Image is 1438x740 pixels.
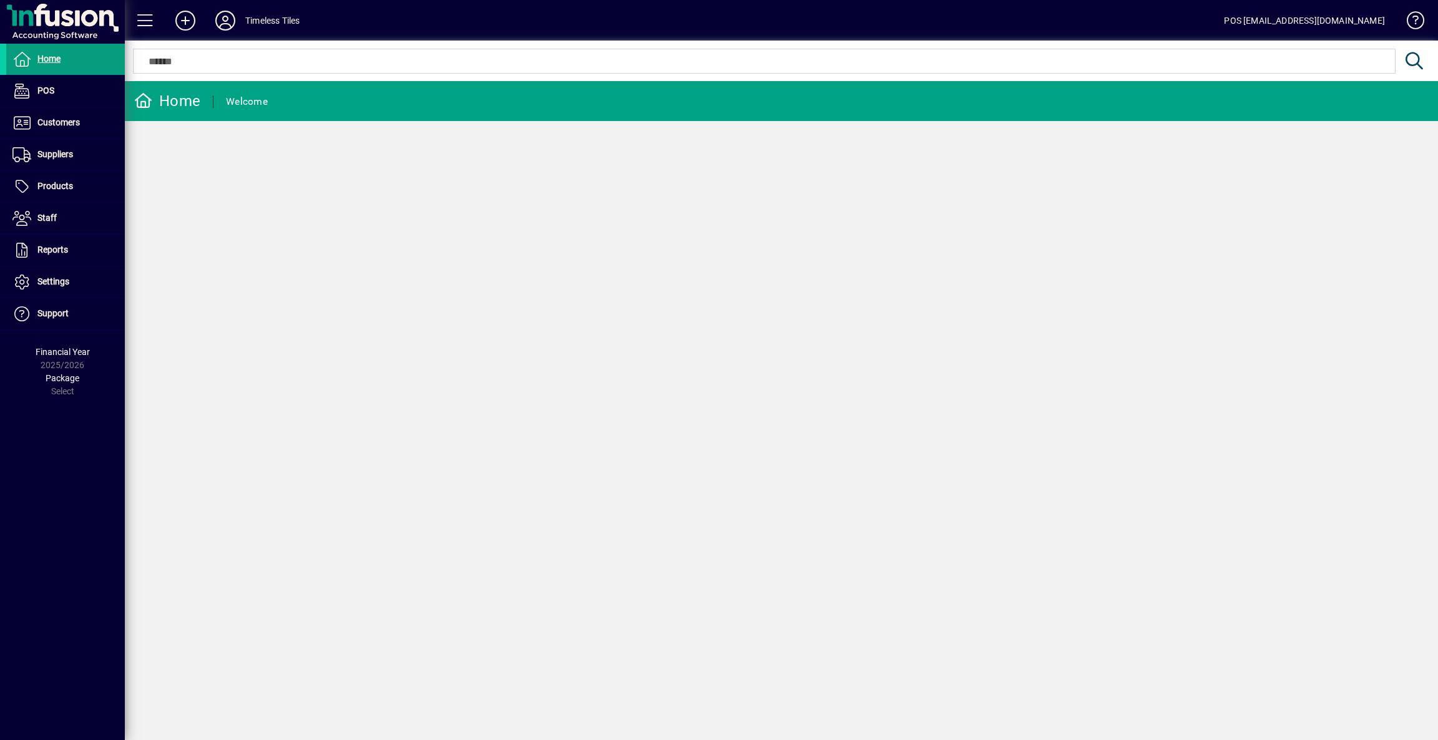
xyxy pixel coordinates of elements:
[37,149,73,159] span: Suppliers
[37,85,54,95] span: POS
[37,245,68,255] span: Reports
[6,171,125,202] a: Products
[6,266,125,298] a: Settings
[165,9,205,32] button: Add
[37,181,73,191] span: Products
[1224,11,1385,31] div: POS [EMAIL_ADDRESS][DOMAIN_NAME]
[37,276,69,286] span: Settings
[6,139,125,170] a: Suppliers
[6,107,125,139] a: Customers
[6,235,125,266] a: Reports
[37,54,61,64] span: Home
[36,347,90,357] span: Financial Year
[205,9,245,32] button: Profile
[226,92,268,112] div: Welcome
[245,11,300,31] div: Timeless Tiles
[6,75,125,107] a: POS
[6,298,125,329] a: Support
[37,213,57,223] span: Staff
[134,91,200,111] div: Home
[37,117,80,127] span: Customers
[46,373,79,383] span: Package
[1397,2,1422,43] a: Knowledge Base
[6,203,125,234] a: Staff
[37,308,69,318] span: Support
